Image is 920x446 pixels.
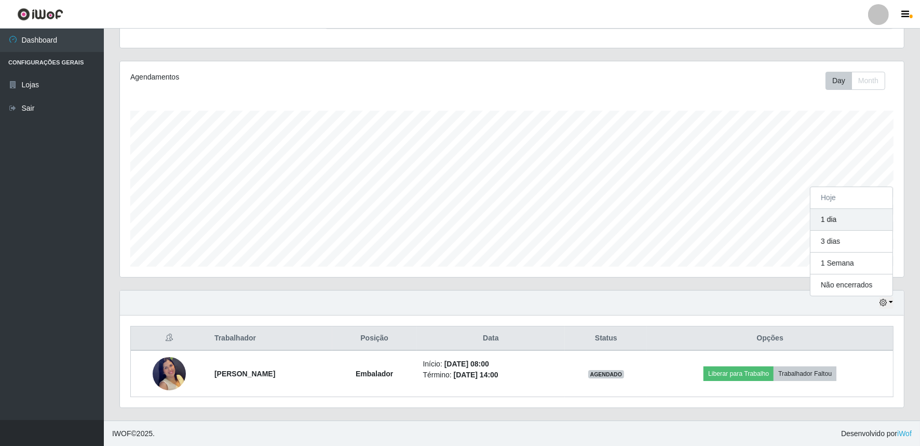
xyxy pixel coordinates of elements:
[423,370,559,381] li: Término:
[810,253,892,274] button: 1 Semana
[565,326,647,351] th: Status
[826,72,852,90] button: Day
[774,366,836,381] button: Trabalhador Faltou
[703,366,774,381] button: Liberar para Trabalho
[810,187,892,209] button: Hoje
[588,370,625,378] span: AGENDADO
[356,370,393,378] strong: Embalador
[454,371,498,379] time: [DATE] 14:00
[851,72,885,90] button: Month
[826,72,885,90] div: First group
[647,326,893,351] th: Opções
[112,429,131,438] span: IWOF
[332,326,417,351] th: Posição
[897,429,912,438] a: iWof
[423,359,559,370] li: Início:
[214,370,275,378] strong: [PERSON_NAME]
[417,326,565,351] th: Data
[208,326,332,351] th: Trabalhador
[810,274,892,296] button: Não encerrados
[444,360,489,368] time: [DATE] 08:00
[17,8,63,21] img: CoreUI Logo
[130,72,439,83] div: Agendamentos
[153,350,186,397] img: 1752757306371.jpeg
[112,428,155,439] span: © 2025 .
[826,72,894,90] div: Toolbar with button groups
[810,231,892,253] button: 3 dias
[841,428,912,439] span: Desenvolvido por
[810,209,892,231] button: 1 dia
